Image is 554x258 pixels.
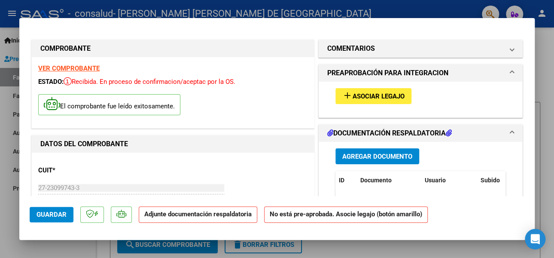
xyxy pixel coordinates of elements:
[477,171,520,190] datatable-header-cell: Subido
[40,140,128,148] strong: DATOS DEL COMPROBANTE
[525,229,545,249] div: Open Intercom Messenger
[327,43,375,54] h1: COMENTARIOS
[40,44,91,52] strong: COMPROBANTE
[421,171,477,190] datatable-header-cell: Usuario
[335,148,419,164] button: Agregar Documento
[327,68,448,78] h1: PREAPROBACIÓN PARA INTEGRACION
[319,125,522,142] mat-expansion-panel-header: DOCUMENTACIÓN RESPALDATORIA
[319,40,522,57] mat-expansion-panel-header: COMENTARIOS
[30,207,73,222] button: Guardar
[38,94,180,115] p: El comprobante fue leído exitosamente.
[353,92,405,100] span: Asociar Legajo
[335,88,411,104] button: Asociar Legajo
[144,210,252,218] strong: Adjunte documentación respaldatoria
[319,82,522,117] div: PREAPROBACIÓN PARA INTEGRACION
[357,171,421,190] datatable-header-cell: Documento
[38,64,100,72] a: VER COMPROBANTE
[335,171,357,190] datatable-header-cell: ID
[38,78,64,86] span: ESTADO:
[339,177,344,184] span: ID
[64,78,235,86] span: Recibida. En proceso de confirmacion/aceptac por la OS.
[327,128,452,138] h1: DOCUMENTACIÓN RESPALDATORIA
[360,177,392,184] span: Documento
[264,206,428,223] strong: No está pre-aprobada. Asocie legajo (botón amarillo)
[342,90,353,101] mat-icon: add
[342,153,412,160] span: Agregar Documento
[425,177,446,184] span: Usuario
[481,177,500,184] span: Subido
[38,166,119,175] p: CUIT
[37,211,67,218] span: Guardar
[319,64,522,82] mat-expansion-panel-header: PREAPROBACIÓN PARA INTEGRACION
